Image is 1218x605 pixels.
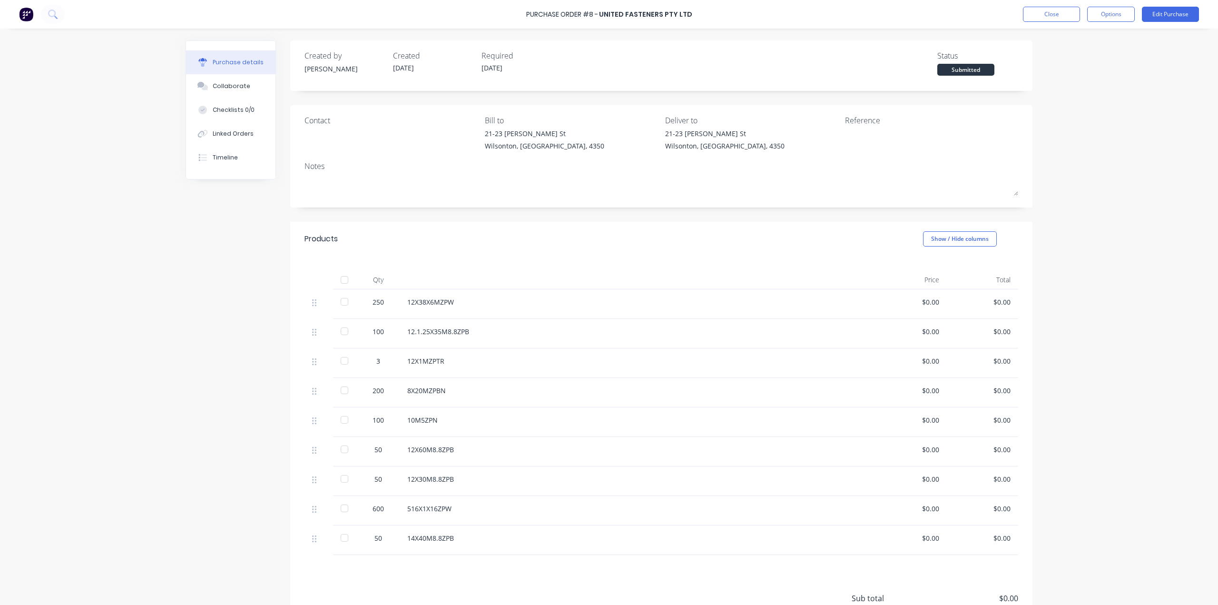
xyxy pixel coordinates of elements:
div: Timeline [213,153,238,162]
div: 50 [364,445,392,455]
div: Required [481,50,562,61]
div: Purchase Order #8 - [526,10,598,20]
div: 12X60M8.8ZPB [407,445,868,455]
div: $0.00 [954,533,1011,543]
div: $0.00 [954,386,1011,396]
div: $0.00 [954,415,1011,425]
div: Created by [304,50,385,61]
div: $0.00 [954,504,1011,514]
div: Qty [357,270,400,289]
div: Wilsonton, [GEOGRAPHIC_DATA], 4350 [485,141,604,151]
div: $0.00 [954,356,1011,366]
button: Collaborate [186,74,275,98]
div: $0.00 [883,356,939,366]
div: Bill to [485,115,658,126]
div: 21-23 [PERSON_NAME] St [485,129,604,139]
img: Factory [19,7,33,21]
button: Timeline [186,146,275,169]
div: 21-23 [PERSON_NAME] St [665,129,785,139]
div: Status [937,50,1018,61]
div: $0.00 [883,386,939,396]
div: 10M5ZPN [407,415,868,425]
span: $0.00 [923,593,1018,604]
div: $0.00 [954,474,1011,484]
div: 200 [364,386,392,396]
div: Created [393,50,474,61]
div: 8X20MZPBN [407,386,868,396]
div: Contact [304,115,478,126]
div: Notes [304,160,1018,172]
div: Checklists 0/0 [213,106,255,114]
div: 516X1X16ZPW [407,504,868,514]
div: 600 [364,504,392,514]
div: 12X30M8.8ZPB [407,474,868,484]
div: $0.00 [883,415,939,425]
div: 50 [364,533,392,543]
div: $0.00 [954,297,1011,307]
div: $0.00 [883,474,939,484]
div: 50 [364,474,392,484]
div: Linked Orders [213,129,254,138]
div: $0.00 [954,445,1011,455]
button: Show / Hide columns [923,231,997,247]
div: 12X38X6MZPW [407,297,868,307]
div: Reference [845,115,1018,126]
div: 14X40M8.8ZPB [407,533,868,543]
button: Edit Purchase [1142,7,1199,22]
div: $0.00 [883,533,939,543]
button: Checklists 0/0 [186,98,275,122]
div: 250 [364,297,392,307]
button: Close [1023,7,1080,22]
div: $0.00 [883,445,939,455]
div: $0.00 [883,327,939,337]
div: Submitted [937,64,994,76]
div: 12X1MZPTR [407,356,868,366]
button: Purchase details [186,50,275,74]
div: Total [947,270,1018,289]
button: Linked Orders [186,122,275,146]
div: Collaborate [213,82,250,90]
div: $0.00 [954,327,1011,337]
div: 3 [364,356,392,366]
div: Products [304,233,338,245]
div: Price [875,270,947,289]
div: 100 [364,415,392,425]
div: 12.1.25X35M8.8ZPB [407,327,868,337]
div: Deliver to [665,115,838,126]
div: Wilsonton, [GEOGRAPHIC_DATA], 4350 [665,141,785,151]
div: UNITED FASTENERS PTY LTD [599,10,692,20]
div: Purchase details [213,58,264,67]
div: [PERSON_NAME] [304,64,385,74]
button: Options [1087,7,1135,22]
span: Sub total [852,593,923,604]
div: $0.00 [883,297,939,307]
div: 100 [364,327,392,337]
div: $0.00 [883,504,939,514]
